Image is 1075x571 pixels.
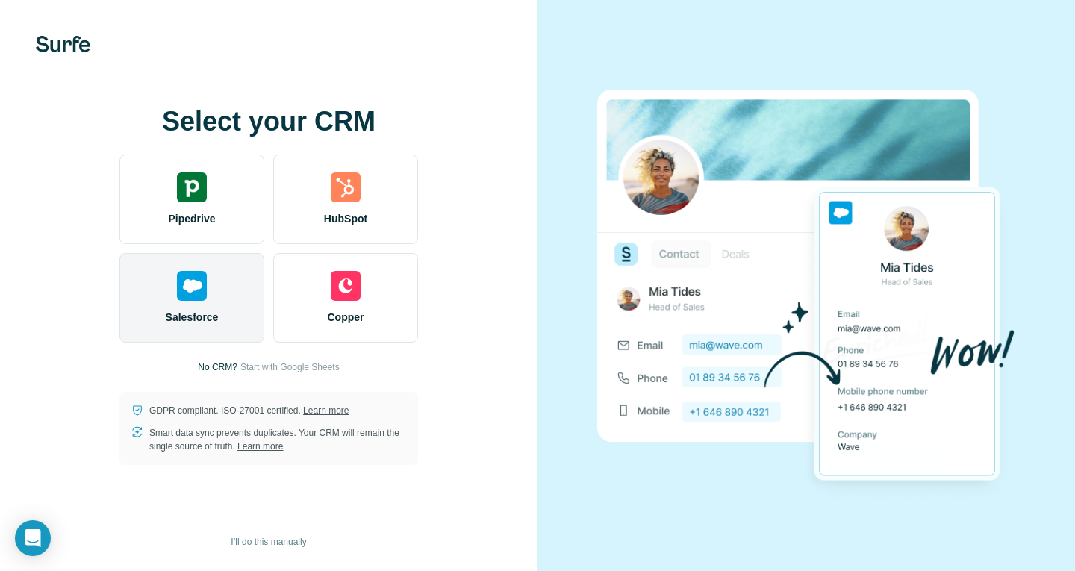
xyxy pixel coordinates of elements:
[597,64,1015,508] img: SALESFORCE image
[168,211,215,226] span: Pipedrive
[198,361,237,374] p: No CRM?
[36,36,90,52] img: Surfe's logo
[149,404,349,417] p: GDPR compliant. ISO-27001 certified.
[15,520,51,556] div: Open Intercom Messenger
[331,271,361,301] img: copper's logo
[177,271,207,301] img: salesforce's logo
[119,107,418,137] h1: Select your CRM
[166,310,219,325] span: Salesforce
[240,361,340,374] button: Start with Google Sheets
[237,441,283,452] a: Learn more
[328,310,364,325] span: Copper
[220,531,317,553] button: I’ll do this manually
[331,172,361,202] img: hubspot's logo
[324,211,367,226] span: HubSpot
[149,426,406,453] p: Smart data sync prevents duplicates. Your CRM will remain the single source of truth.
[177,172,207,202] img: pipedrive's logo
[231,535,306,549] span: I’ll do this manually
[303,405,349,416] a: Learn more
